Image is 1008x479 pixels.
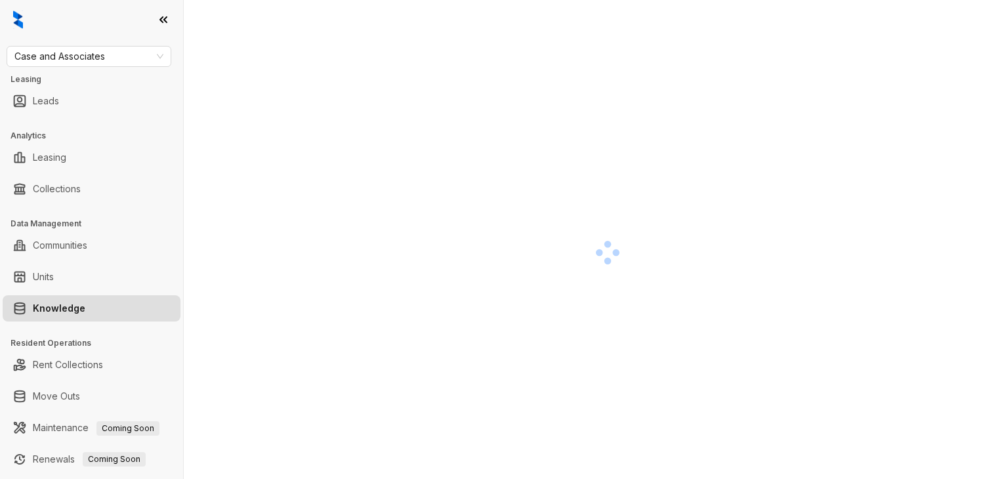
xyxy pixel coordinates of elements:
[3,88,180,114] li: Leads
[14,47,163,66] span: Case and Associates
[3,176,180,202] li: Collections
[13,10,23,29] img: logo
[83,452,146,467] span: Coming Soon
[3,352,180,378] li: Rent Collections
[3,264,180,290] li: Units
[3,144,180,171] li: Leasing
[33,176,81,202] a: Collections
[3,383,180,409] li: Move Outs
[33,232,87,259] a: Communities
[33,446,146,472] a: RenewalsComing Soon
[33,264,54,290] a: Units
[10,218,183,230] h3: Data Management
[10,337,183,349] h3: Resident Operations
[3,415,180,441] li: Maintenance
[33,352,103,378] a: Rent Collections
[33,383,80,409] a: Move Outs
[3,295,180,322] li: Knowledge
[10,130,183,142] h3: Analytics
[33,144,66,171] a: Leasing
[3,232,180,259] li: Communities
[33,295,85,322] a: Knowledge
[3,446,180,472] li: Renewals
[33,88,59,114] a: Leads
[96,421,159,436] span: Coming Soon
[10,73,183,85] h3: Leasing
